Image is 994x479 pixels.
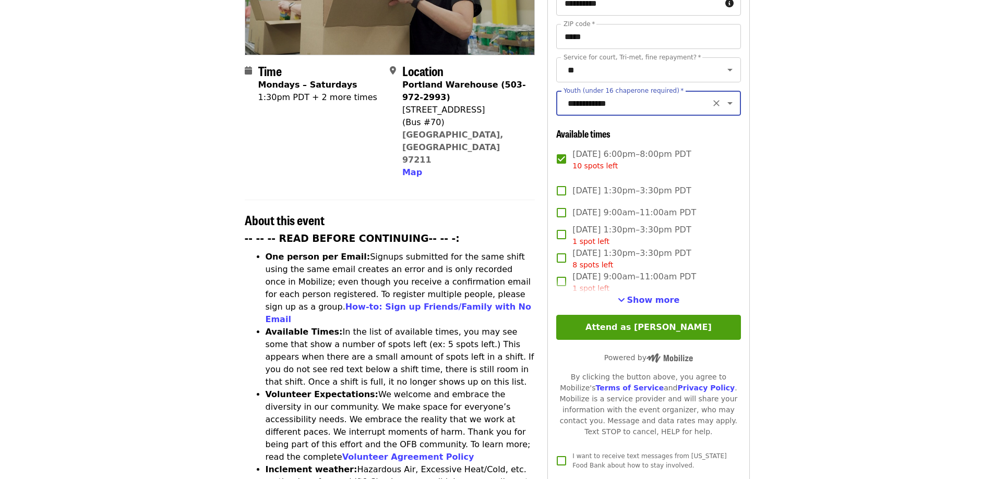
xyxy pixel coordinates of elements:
[266,389,379,399] strong: Volunteer Expectations:
[266,251,535,326] li: Signups submitted for the same shift using the same email creates an error and is only recorded o...
[627,295,680,305] span: Show more
[245,211,325,229] span: About this event
[266,327,343,337] strong: Available Times:
[266,252,370,262] strong: One person per Email:
[342,452,474,462] a: Volunteer Agreement Policy
[572,185,691,197] span: [DATE] 1:30pm–3:30pm PDT
[258,62,282,80] span: Time
[646,353,693,363] img: Powered by Mobilize
[572,284,609,292] span: 1 spot left
[572,148,691,171] span: [DATE] 6:00pm–8:00pm PDT
[723,63,737,77] button: Open
[266,302,532,324] a: How-to: Sign up Friends/Family with No Email
[390,66,396,76] i: map-marker-alt icon
[402,104,526,116] div: [STREET_ADDRESS]
[402,62,444,80] span: Location
[402,166,422,179] button: Map
[572,452,726,469] span: I want to receive text messages from [US_STATE] Food Bank about how to stay involved.
[572,162,618,170] span: 10 spots left
[709,96,724,110] button: Clear
[564,54,701,60] label: Service for court, Tri-met, fine repayment?
[266,326,535,388] li: In the list of available times, you may see some that show a number of spots left (ex: 5 spots le...
[245,66,252,76] i: calendar icon
[258,91,377,104] div: 1:30pm PDT + 2 more times
[564,88,684,94] label: Youth (under 16 chaperone required)
[595,384,664,392] a: Terms of Service
[245,233,460,244] strong: -- -- -- READ BEFORE CONTINUING-- -- -:
[556,127,610,140] span: Available times
[618,294,680,306] button: See more timeslots
[402,80,526,102] strong: Portland Warehouse (503-972-2993)
[556,315,740,340] button: Attend as [PERSON_NAME]
[572,237,609,245] span: 1 spot left
[266,464,357,474] strong: Inclement weather:
[572,206,696,219] span: [DATE] 9:00am–11:00am PDT
[556,24,740,49] input: ZIP code
[556,372,740,437] div: By clicking the button above, you agree to Mobilize's and . Mobilize is a service provider and wi...
[723,96,737,110] button: Open
[572,271,696,294] span: [DATE] 9:00am–11:00am PDT
[402,116,526,129] div: (Bus #70)
[402,167,422,177] span: Map
[572,224,691,247] span: [DATE] 1:30pm–3:30pm PDT
[564,21,595,27] label: ZIP code
[572,247,691,271] span: [DATE] 1:30pm–3:30pm PDT
[402,130,504,165] a: [GEOGRAPHIC_DATA], [GEOGRAPHIC_DATA] 97211
[677,384,735,392] a: Privacy Policy
[258,80,357,90] strong: Mondays – Saturdays
[572,261,613,269] span: 8 spots left
[266,388,535,463] li: We welcome and embrace the diversity in our community. We make space for everyone’s accessibility...
[604,353,693,362] span: Powered by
